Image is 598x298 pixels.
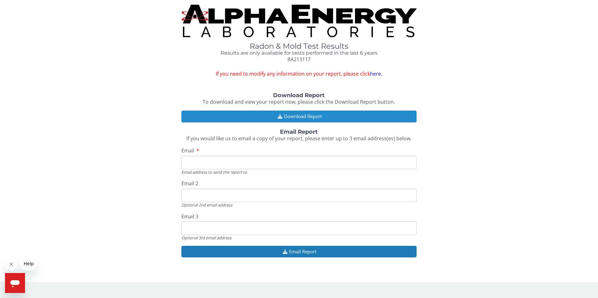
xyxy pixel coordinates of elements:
img: TightCrop.jpg [181,5,417,37]
div: Email address to send the report to [181,169,417,175]
a: here. [370,70,382,77]
iframe: Button to launch messaging window [5,273,25,293]
strong: Download Report [273,92,325,99]
span: Email 3 [181,213,198,220]
div: Optional 3rd email address [181,235,417,241]
button: Email Report [181,246,417,257]
span: If you need to modify any information on your report, please click [181,70,417,77]
span: Email [181,147,194,154]
button: Download Report [181,111,417,122]
strong: Email Report [280,128,318,135]
iframe: Message from company [20,257,37,271]
h4: Results are only available for tests performed in the last 6 years [181,50,417,56]
span: Email 2 [181,180,198,187]
h1: Radon & Mold Test Results [181,42,417,50]
span: To download and view your report now, please click the Download Report button. [203,98,395,105]
span: RA213117 [287,56,311,63]
span: If you would like us to email a copy of your report, please enter up to 3 email address(es) below. [186,135,412,142]
iframe: Close message [5,258,18,271]
div: Optional 2nd email address [181,202,417,208]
